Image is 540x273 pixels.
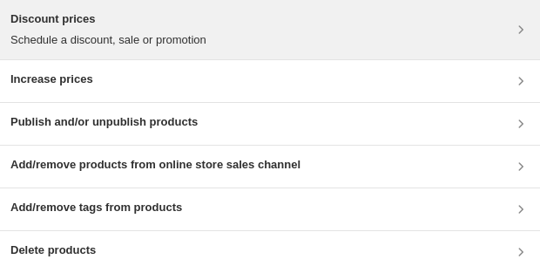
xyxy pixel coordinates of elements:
[10,242,96,259] h3: Delete products
[10,156,300,174] h3: Add/remove products from online store sales channel
[10,199,182,216] h3: Add/remove tags from products
[10,31,206,49] p: Schedule a discount, sale or promotion
[10,10,206,28] h3: Discount prices
[10,71,93,88] h3: Increase prices
[10,113,198,131] h3: Publish and/or unpublish products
